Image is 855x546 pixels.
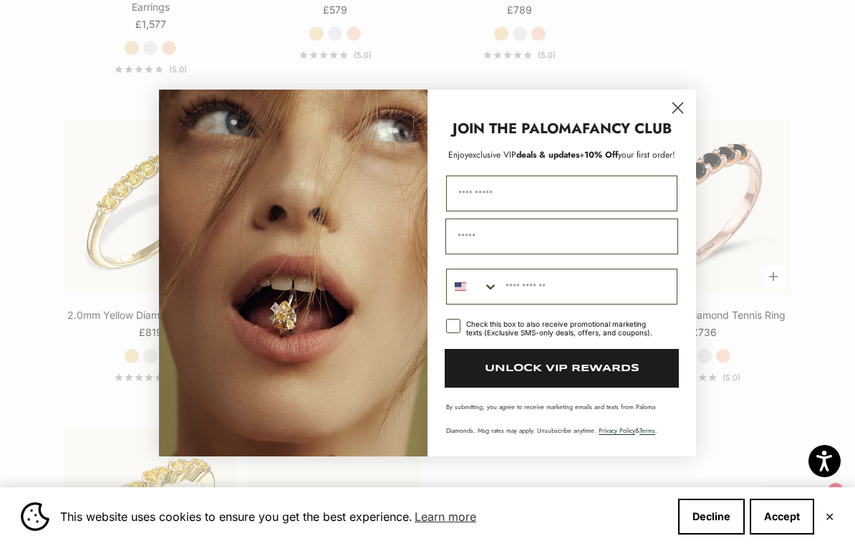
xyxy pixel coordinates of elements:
[445,219,678,254] input: Email
[60,506,667,527] span: This website uses cookies to ensure you get the best experience.
[455,281,466,292] img: United States
[445,349,679,388] button: UNLOCK VIP REWARDS
[21,502,49,531] img: Cookie banner
[453,118,582,139] strong: JOIN THE PALOMA
[159,90,427,456] img: Loading...
[468,148,516,161] span: exclusive VIP
[639,426,655,435] a: Terms
[584,148,618,161] span: 10% Off
[665,95,690,120] button: Close dialog
[448,148,468,161] span: Enjoy
[750,499,814,535] button: Accept
[582,118,672,139] strong: FANCY CLUB
[468,148,579,161] span: deals & updates
[447,269,498,304] button: Search Countries
[446,402,677,435] p: By submitting, you agree to receive marketing emails and texts from Paloma Diamonds. Msg rates ma...
[599,426,635,435] a: Privacy Policy
[466,320,660,337] div: Check this box to also receive promotional marketing texts (Exclusive SMS-only deals, offers, and...
[498,269,677,304] input: Phone Number
[678,499,745,535] button: Decline
[825,512,834,521] button: Close
[579,148,675,161] span: + your first order!
[412,506,478,527] a: Learn more
[446,176,677,211] input: First Name
[599,426,657,435] span: & .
